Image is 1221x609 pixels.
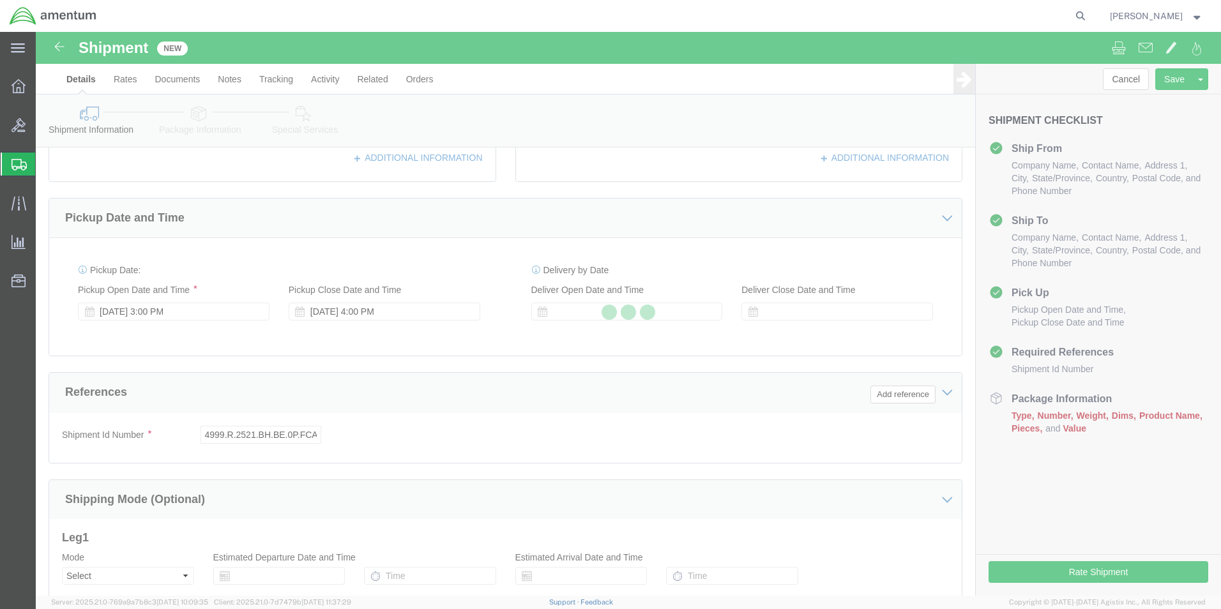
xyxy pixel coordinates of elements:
span: [DATE] 10:09:35 [156,598,208,606]
span: Ronald Pineda [1110,9,1183,23]
span: Server: 2025.21.0-769a9a7b8c3 [51,598,208,606]
button: [PERSON_NAME] [1109,8,1204,24]
a: Feedback [580,598,613,606]
span: Copyright © [DATE]-[DATE] Agistix Inc., All Rights Reserved [1009,597,1206,608]
span: [DATE] 11:37:29 [301,598,351,606]
img: logo [9,6,97,26]
span: Client: 2025.21.0-7d7479b [214,598,351,606]
a: Support [549,598,581,606]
